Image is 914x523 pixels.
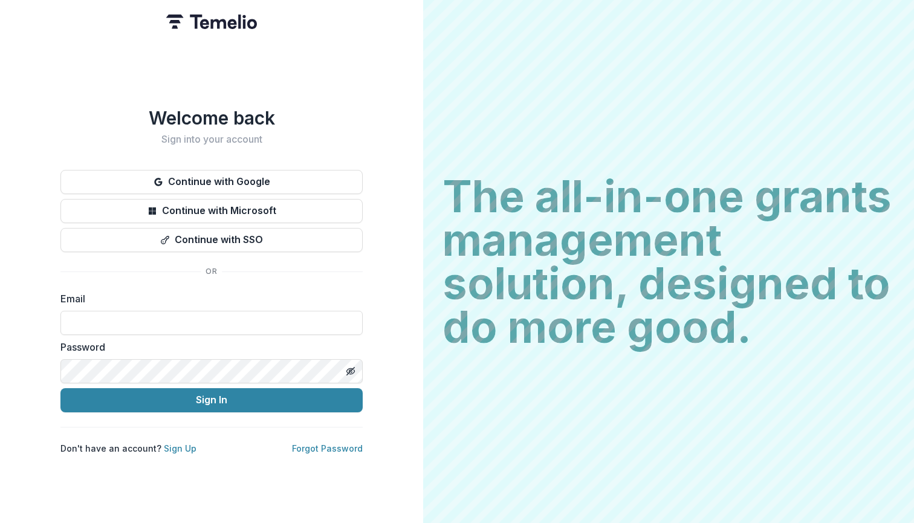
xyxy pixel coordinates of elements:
button: Toggle password visibility [341,362,360,381]
button: Continue with SSO [60,228,363,252]
img: Temelio [166,15,257,29]
label: Password [60,340,355,354]
label: Email [60,291,355,306]
h2: Sign into your account [60,134,363,145]
p: Don't have an account? [60,442,196,455]
button: Sign In [60,388,363,412]
a: Forgot Password [292,443,363,453]
button: Continue with Microsoft [60,199,363,223]
a: Sign Up [164,443,196,453]
button: Continue with Google [60,170,363,194]
h1: Welcome back [60,107,363,129]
